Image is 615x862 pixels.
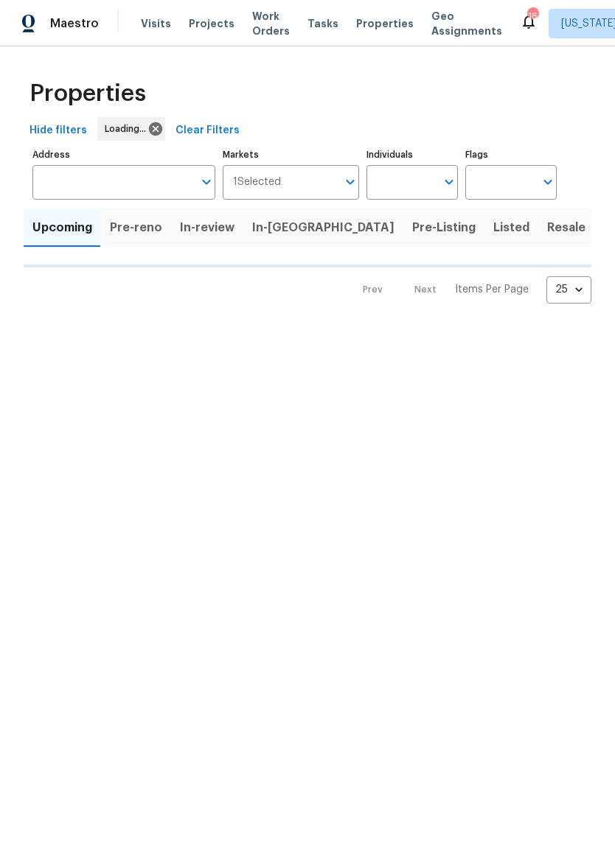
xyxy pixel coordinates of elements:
[465,150,557,159] label: Flags
[50,16,99,31] span: Maestro
[546,270,591,309] div: 25
[105,122,152,136] span: Loading...
[439,172,459,192] button: Open
[493,217,529,238] span: Listed
[24,117,93,144] button: Hide filters
[233,176,281,189] span: 1 Selected
[340,172,361,192] button: Open
[356,16,414,31] span: Properties
[32,217,92,238] span: Upcoming
[189,16,234,31] span: Projects
[252,217,395,238] span: In-[GEOGRAPHIC_DATA]
[32,150,215,159] label: Address
[412,217,476,238] span: Pre-Listing
[141,16,171,31] span: Visits
[29,122,87,140] span: Hide filters
[252,9,290,38] span: Work Orders
[176,122,240,140] span: Clear Filters
[196,172,217,192] button: Open
[180,217,234,238] span: In-review
[455,282,529,297] p: Items Per Page
[110,217,162,238] span: Pre-reno
[223,150,360,159] label: Markets
[527,9,538,24] div: 16
[349,276,591,304] nav: Pagination Navigation
[307,18,338,29] span: Tasks
[97,117,165,141] div: Loading...
[170,117,246,144] button: Clear Filters
[431,9,502,38] span: Geo Assignments
[547,217,586,238] span: Resale
[366,150,458,159] label: Individuals
[29,86,146,101] span: Properties
[538,172,558,192] button: Open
